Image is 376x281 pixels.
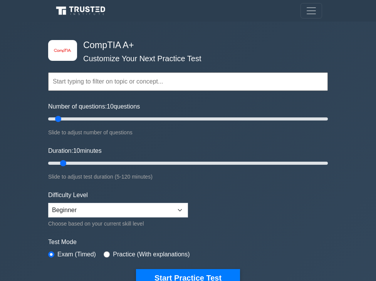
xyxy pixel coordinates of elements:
[48,128,328,137] div: Slide to adjust number of questions
[107,103,114,110] span: 10
[48,191,88,200] label: Difficulty Level
[48,102,140,111] label: Number of questions: questions
[48,219,188,228] div: Choose based on your current skill level
[300,3,322,18] button: Toggle navigation
[57,250,96,259] label: Exam (Timed)
[48,172,328,181] div: Slide to adjust test duration (5-120 minutes)
[48,146,102,156] label: Duration: minutes
[73,147,80,154] span: 10
[48,72,328,91] input: Start typing to filter on topic or concept...
[80,40,290,51] h4: CompTIA A+
[113,250,190,259] label: Practice (With explanations)
[48,238,328,247] label: Test Mode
